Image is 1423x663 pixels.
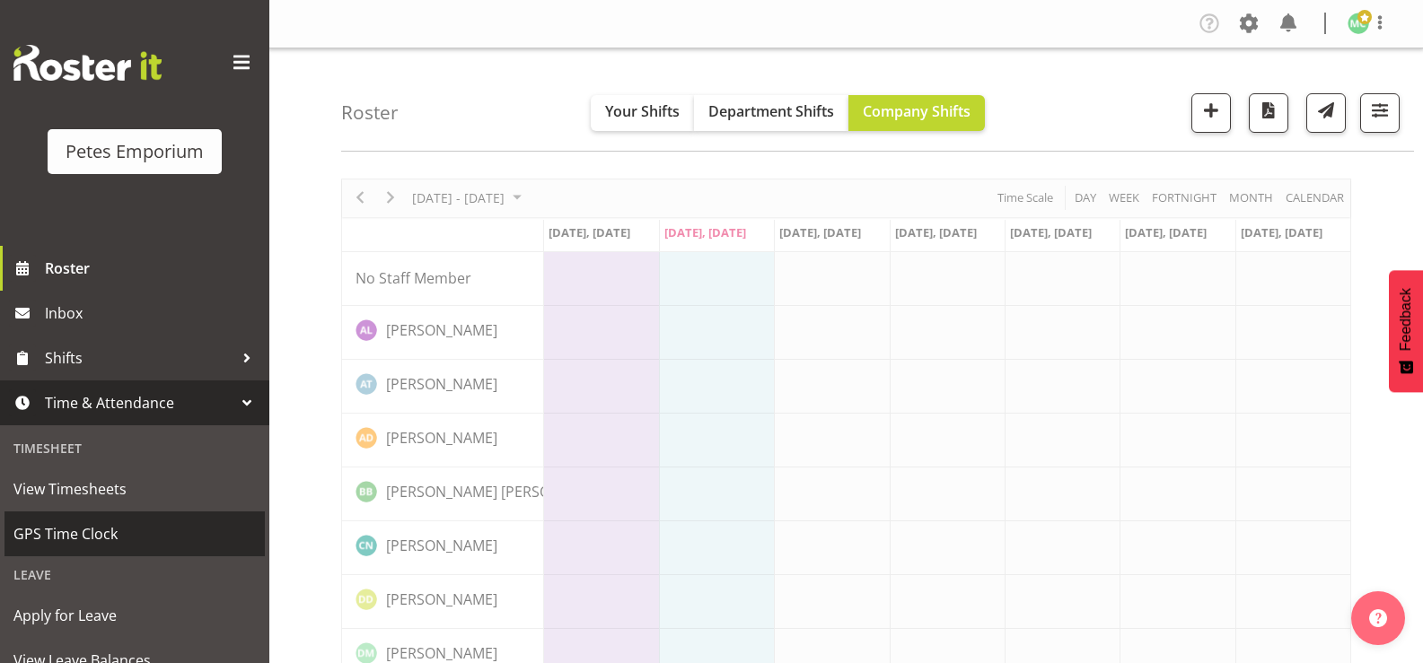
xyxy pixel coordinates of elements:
[848,95,985,131] button: Company Shifts
[4,556,265,593] div: Leave
[13,475,256,502] span: View Timesheets
[591,95,694,131] button: Your Shifts
[4,467,265,511] a: View Timesheets
[66,138,204,165] div: Petes Emporium
[341,102,399,123] h4: Roster
[4,430,265,467] div: Timesheet
[1389,270,1423,392] button: Feedback - Show survey
[4,593,265,638] a: Apply for Leave
[1348,13,1369,34] img: melissa-cowen2635.jpg
[694,95,848,131] button: Department Shifts
[1191,93,1231,133] button: Add a new shift
[13,602,256,629] span: Apply for Leave
[605,101,680,121] span: Your Shifts
[45,345,233,371] span: Shifts
[1398,288,1414,351] span: Feedback
[1249,93,1288,133] button: Download a PDF of the roster according to the set date range.
[45,300,260,327] span: Inbox
[708,101,834,121] span: Department Shifts
[1360,93,1400,133] button: Filter Shifts
[13,520,256,547] span: GPS Time Clock
[13,45,162,81] img: Rosterit website logo
[863,101,971,121] span: Company Shifts
[45,389,233,416] span: Time & Attendance
[45,255,260,282] span: Roster
[4,511,265,556] a: GPS Time Clock
[1306,93,1346,133] button: Send a list of all shifts for the selected filtered period to all rostered employees.
[1369,609,1387,627] img: help-xxl-2.png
